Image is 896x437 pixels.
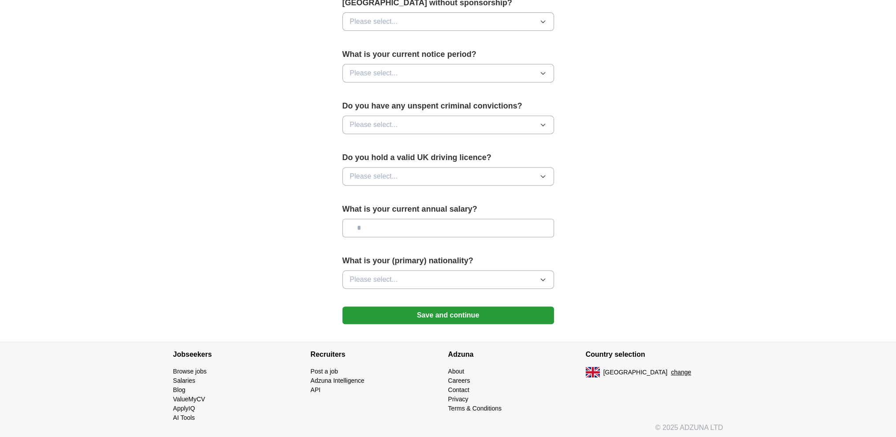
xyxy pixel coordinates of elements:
h4: Country selection [586,342,723,367]
a: Blog [173,386,186,393]
a: Adzuna Intelligence [311,377,364,384]
label: Do you hold a valid UK driving licence? [342,152,554,164]
label: What is your (primary) nationality? [342,255,554,267]
a: Privacy [448,396,468,403]
span: Please select... [350,274,398,285]
a: About [448,368,465,375]
a: ApplyIQ [173,405,195,412]
a: API [311,386,321,393]
span: Please select... [350,68,398,78]
a: ValueMyCV [173,396,205,403]
button: Please select... [342,12,554,31]
a: Browse jobs [173,368,207,375]
a: Contact [448,386,469,393]
span: Please select... [350,120,398,130]
span: Please select... [350,171,398,182]
button: Please select... [342,64,554,82]
a: Careers [448,377,470,384]
img: UK flag [586,367,600,377]
button: Please select... [342,116,554,134]
a: AI Tools [173,414,195,421]
a: Post a job [311,368,338,375]
span: [GEOGRAPHIC_DATA] [603,368,668,377]
a: Salaries [173,377,196,384]
label: What is your current notice period? [342,49,554,60]
button: change [671,368,691,377]
button: Please select... [342,270,554,289]
label: What is your current annual salary? [342,203,554,215]
label: Do you have any unspent criminal convictions? [342,100,554,112]
a: Terms & Conditions [448,405,502,412]
span: Please select... [350,16,398,27]
button: Please select... [342,167,554,186]
button: Save and continue [342,306,554,324]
